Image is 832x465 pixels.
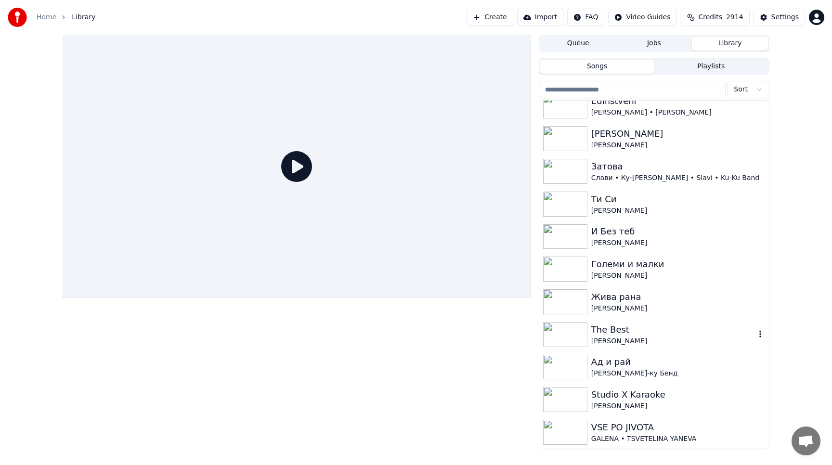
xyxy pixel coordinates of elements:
[591,225,765,238] div: И Без теб
[540,60,654,74] button: Songs
[591,238,765,248] div: [PERSON_NAME]
[591,108,765,117] div: [PERSON_NAME] • [PERSON_NAME]
[591,336,755,346] div: [PERSON_NAME]
[591,94,765,108] div: Edinstveni
[591,271,765,281] div: [PERSON_NAME]
[591,388,765,401] div: Studio X Karaoke
[591,193,765,206] div: Ти Си
[37,13,56,22] a: Home
[591,434,765,444] div: GALENA • TSVETELINA YANEVA
[591,206,765,216] div: [PERSON_NAME]
[792,426,820,455] div: Отворен чат
[608,9,676,26] button: Video Guides
[692,37,768,51] button: Library
[37,13,95,22] nav: breadcrumb
[591,290,765,304] div: Жива рана
[591,173,765,183] div: Слави • Ку-[PERSON_NAME] • Slavi • Ku-Ku Band
[591,304,765,313] div: [PERSON_NAME]
[517,9,563,26] button: Import
[734,85,748,94] span: Sort
[8,8,27,27] img: youka
[591,355,765,369] div: Ад и рай
[591,421,765,434] div: VSE PO JIVOTA
[72,13,95,22] span: Library
[699,13,722,22] span: Credits
[467,9,513,26] button: Create
[591,160,765,173] div: Затова
[681,9,750,26] button: Credits2914
[591,323,755,336] div: The Best
[591,141,765,150] div: [PERSON_NAME]
[654,60,768,74] button: Playlists
[771,13,799,22] div: Settings
[726,13,743,22] span: 2914
[591,401,765,411] div: [PERSON_NAME]
[591,369,765,378] div: [PERSON_NAME]-ку Бенд
[591,127,765,141] div: [PERSON_NAME]
[616,37,692,51] button: Jobs
[754,9,805,26] button: Settings
[540,37,616,51] button: Queue
[591,258,765,271] div: Големи и малки
[567,9,604,26] button: FAQ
